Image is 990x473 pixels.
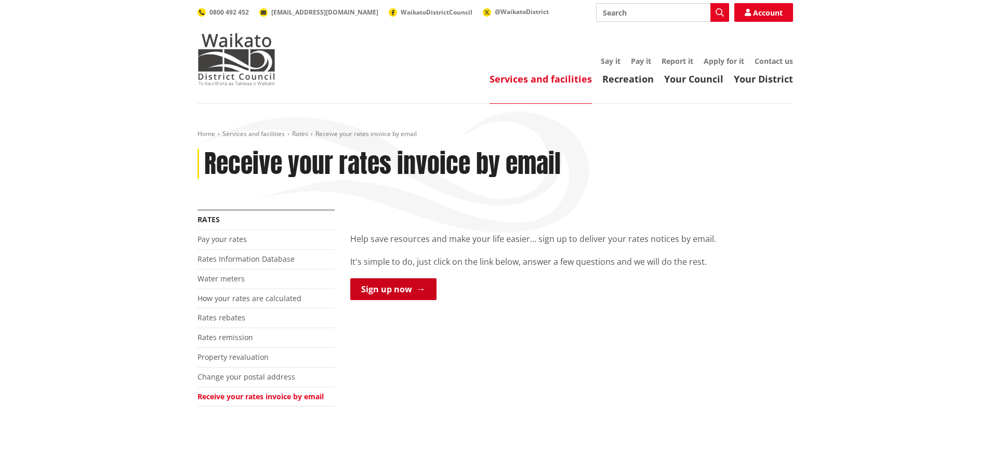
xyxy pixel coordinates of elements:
[197,352,269,362] a: Property revaluation
[197,234,247,244] a: Pay your rates
[734,73,793,85] a: Your District
[389,8,472,17] a: WaikatoDistrictCouncil
[197,8,249,17] a: 0800 492 452
[602,73,654,85] a: Recreation
[259,8,378,17] a: [EMAIL_ADDRESS][DOMAIN_NAME]
[350,255,793,268] p: It's simple to do, just click on the link below, answer a few questions and we will do the rest.
[197,391,324,401] a: Receive your rates invoice by email
[197,130,793,139] nav: breadcrumb
[315,129,417,138] span: Receive your rates invoice by email
[197,129,215,138] a: Home
[662,56,693,66] a: Report it
[601,56,621,66] a: Say it
[197,254,295,264] a: Rates Information Database
[271,8,378,17] span: [EMAIL_ADDRESS][DOMAIN_NAME]
[197,313,245,322] a: Rates rebates
[734,3,793,22] a: Account
[596,3,729,22] input: Search input
[197,372,295,382] a: Change your postal address
[209,8,249,17] span: 0800 492 452
[942,429,980,467] iframe: Messenger Launcher
[490,73,592,85] a: Services and facilities
[197,214,220,224] a: Rates
[350,278,437,300] a: Sign up now
[197,274,245,283] a: Water meters
[483,7,549,16] a: @WaikatoDistrict
[664,73,723,85] a: Your Council
[204,149,561,179] h1: Receive your rates invoice by email
[755,56,793,66] a: Contact us
[222,129,285,138] a: Services and facilities
[292,129,308,138] a: Rates
[350,233,793,245] p: Help save resources and make your life easier… sign up to deliver your rates notices by email.
[197,332,253,342] a: Rates remission
[197,33,275,85] img: Waikato District Council - Te Kaunihera aa Takiwaa o Waikato
[704,56,744,66] a: Apply for it
[495,7,549,16] span: @WaikatoDistrict
[197,293,301,303] a: How your rates are calculated
[631,56,651,66] a: Pay it
[401,8,472,17] span: WaikatoDistrictCouncil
